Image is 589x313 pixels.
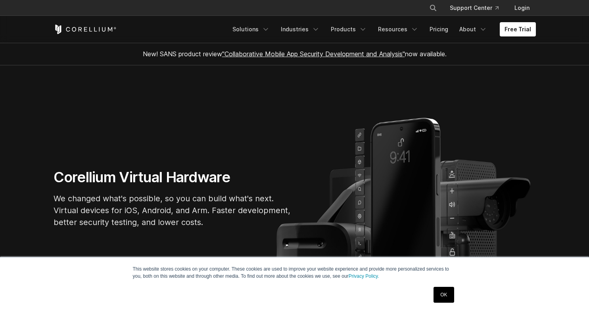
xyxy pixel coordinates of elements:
a: Privacy Policy. [349,273,379,279]
p: This website stores cookies on your computer. These cookies are used to improve your website expe... [133,265,457,280]
div: Navigation Menu [420,1,536,15]
div: Navigation Menu [228,22,536,36]
a: Resources [373,22,423,36]
a: Products [326,22,372,36]
a: Corellium Home [54,25,117,34]
a: OK [434,287,454,303]
button: Search [426,1,440,15]
a: Solutions [228,22,274,36]
h1: Corellium Virtual Hardware [54,168,292,186]
a: "Collaborative Mobile App Security Development and Analysis" [222,50,405,58]
a: Industries [276,22,324,36]
a: Login [508,1,536,15]
a: Pricing [425,22,453,36]
a: Support Center [443,1,505,15]
a: Free Trial [500,22,536,36]
p: We changed what's possible, so you can build what's next. Virtual devices for iOS, Android, and A... [54,193,292,228]
span: New! SANS product review now available. [143,50,447,58]
a: About [455,22,492,36]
